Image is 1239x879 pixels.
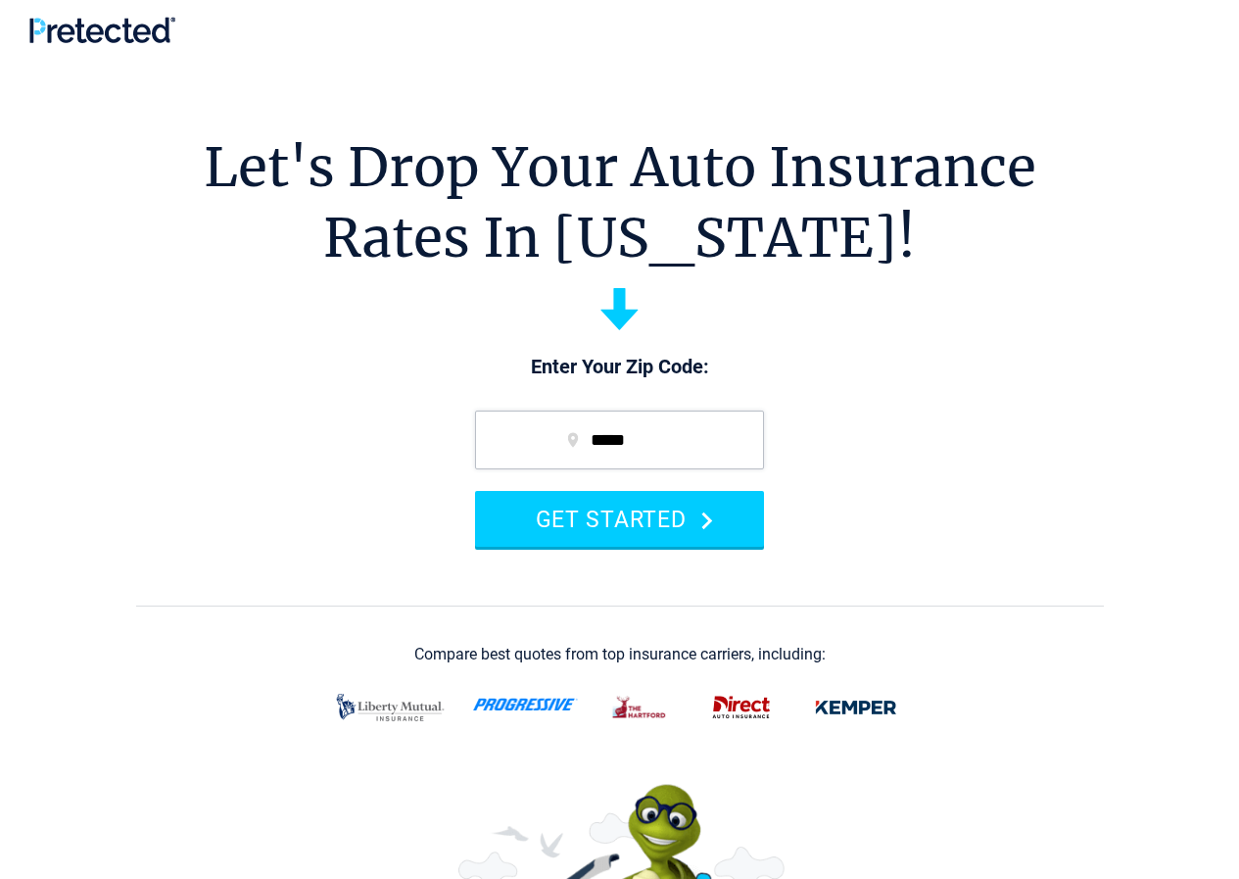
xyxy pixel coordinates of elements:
img: progressive [473,698,578,711]
img: Pretected Logo [29,17,175,43]
img: liberty [331,684,450,731]
img: kemper [804,687,908,728]
img: thehartford [601,687,679,728]
input: zip code [475,411,764,469]
h1: Let's Drop Your Auto Insurance Rates In [US_STATE]! [204,132,1036,273]
p: Enter Your Zip Code: [455,354,784,381]
img: direct [702,687,781,728]
button: GET STARTED [475,491,764,547]
div: Compare best quotes from top insurance carriers, including: [414,646,826,663]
